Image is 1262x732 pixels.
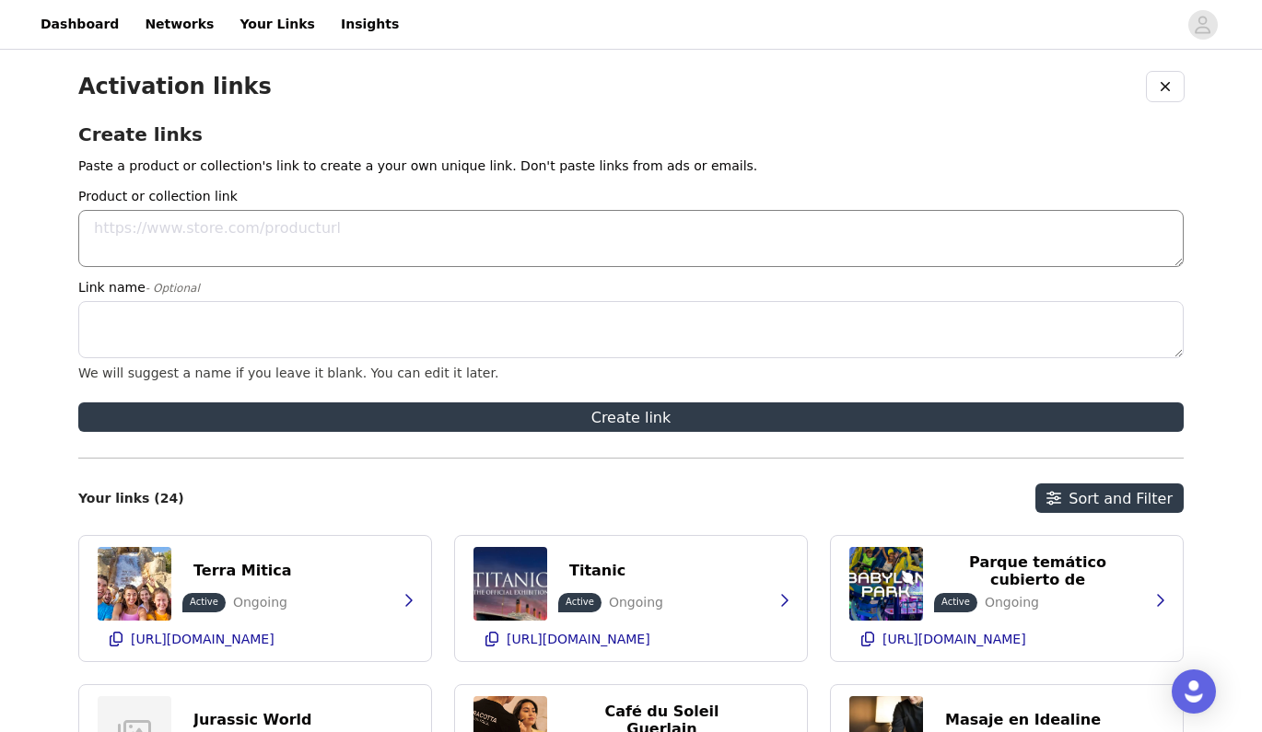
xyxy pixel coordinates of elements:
[146,282,200,295] span: - Optional
[78,366,1184,380] div: We will suggest a name if you leave it blank. You can edit it later.
[1172,669,1216,714] div: Open Intercom Messenger
[849,624,1164,654] button: [URL][DOMAIN_NAME]
[98,547,171,621] img: Terra Mítica: sáltate la cola - Alicante | Fever
[78,402,1184,432] button: Create link
[233,593,287,612] p: Ongoing
[98,624,413,654] button: [URL][DOMAIN_NAME]
[78,74,272,100] h1: Activation links
[134,4,225,45] a: Networks
[193,562,292,579] p: Terra Mitica
[1035,483,1184,513] button: Sort and Filter
[78,123,1184,145] h2: Create links
[849,547,923,621] img: Entradas Babylon Park: Parque Temático Cubierto de Madrid | Fever
[985,593,1039,612] p: Ongoing
[190,595,218,609] p: Active
[228,4,326,45] a: Your Links
[29,4,130,45] a: Dashboard
[558,556,637,586] button: Titanic
[945,536,1130,606] p: [GEOGRAPHIC_DATA]: Parque temático cubierto de [GEOGRAPHIC_DATA]
[78,187,1173,206] label: Product or collection link
[609,593,663,612] p: Ongoing
[945,711,1101,728] p: Masaje en Idealine
[569,562,625,579] p: Titanic
[473,624,789,654] button: [URL][DOMAIN_NAME]
[473,547,547,621] img: Entradas TITANIC: THE OFFICIAL EXHIBITION en Barcelona | Fever
[78,278,1173,297] label: Link name
[507,632,650,646] p: [URL][DOMAIN_NAME]
[78,157,1184,176] p: Paste a product or collection's link to create a your own unique link. Don't paste links from ads...
[934,556,1141,586] button: [GEOGRAPHIC_DATA]: Parque temático cubierto de [GEOGRAPHIC_DATA]
[330,4,410,45] a: Insights
[882,632,1026,646] p: [URL][DOMAIN_NAME]
[566,595,594,609] p: Active
[78,491,184,506] h2: Your links (24)
[131,632,275,646] p: [URL][DOMAIN_NAME]
[182,556,303,586] button: Terra Mitica
[1194,10,1211,40] div: avatar
[193,711,312,728] p: Jurassic World
[941,595,970,609] p: Active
